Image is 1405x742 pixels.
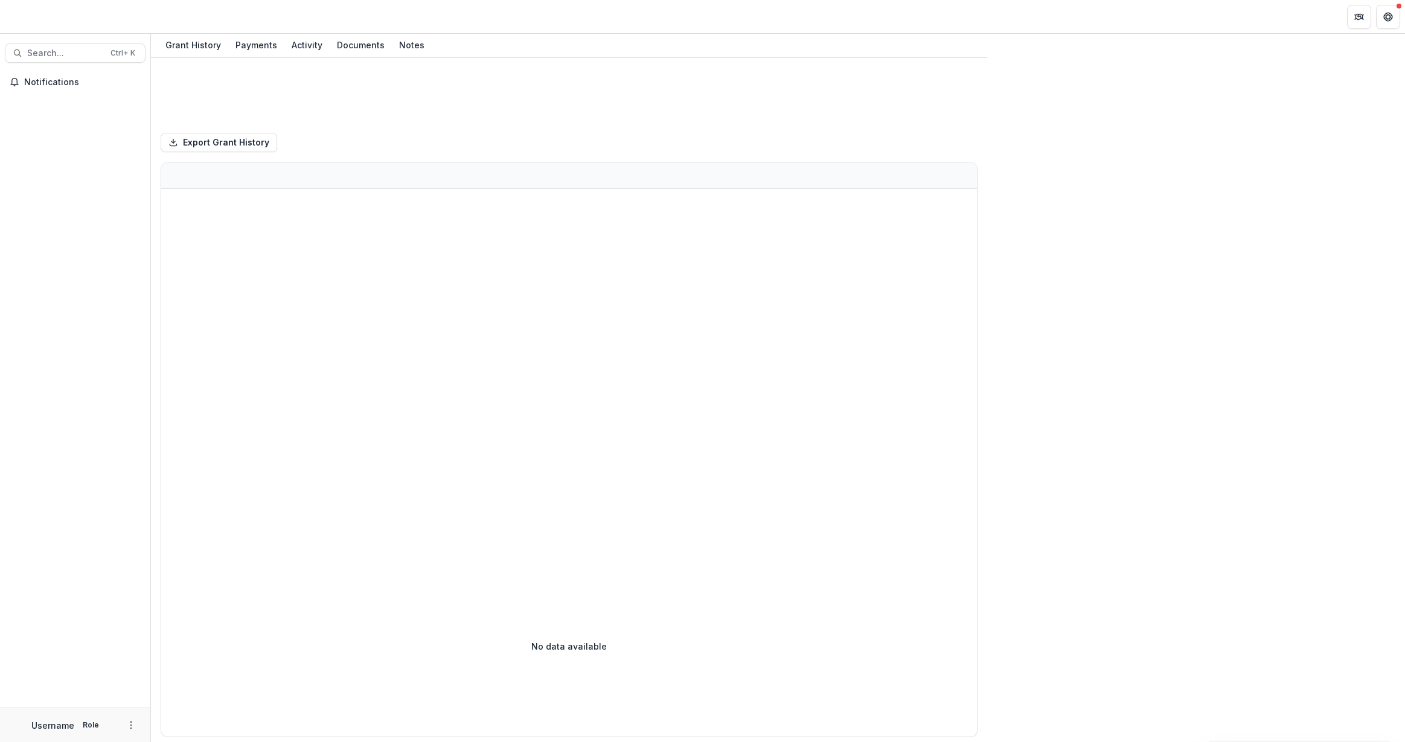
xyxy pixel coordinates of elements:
span: Notifications [24,77,141,88]
a: Notes [394,34,429,57]
button: Get Help [1376,5,1400,29]
p: No data available [531,640,607,653]
div: Payments [231,36,282,54]
a: Documents [332,34,389,57]
button: Notifications [5,72,146,92]
div: Grant History [161,36,226,54]
a: Activity [287,34,327,57]
div: Activity [287,36,327,54]
span: Search... [27,48,103,59]
p: Username [31,719,74,732]
button: Export Grant History [161,133,277,152]
p: Role [79,720,103,731]
div: Ctrl + K [108,46,138,60]
div: Notes [394,36,429,54]
a: Grant History [161,34,226,57]
div: Documents [332,36,389,54]
button: More [124,718,138,732]
button: Partners [1347,5,1371,29]
a: Payments [231,34,282,57]
button: Search... [5,43,146,63]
